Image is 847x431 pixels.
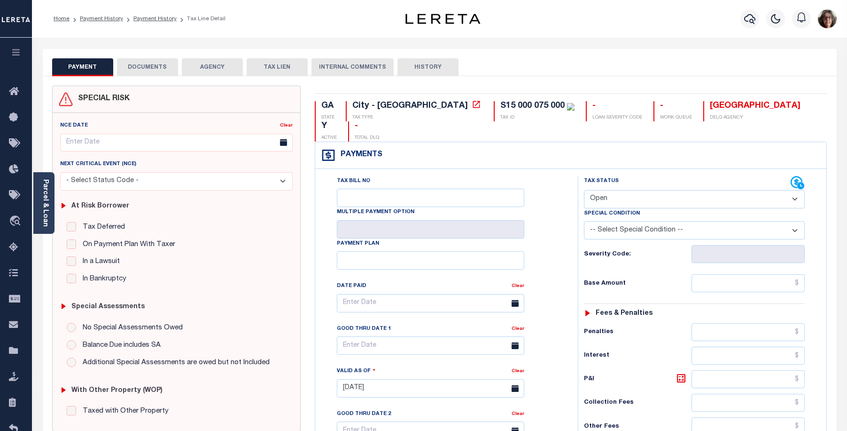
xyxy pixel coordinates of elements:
[311,58,394,76] button: INTERNAL COMMENTS
[355,121,379,132] div: -
[337,410,391,418] label: Good Thru Date 2
[42,179,48,227] a: Parcel & Loan
[584,352,691,359] h6: Interest
[710,114,800,121] p: DELQ AGENCY
[397,58,458,76] button: HISTORY
[78,358,270,368] label: Additional Special Assessments are owed but not Included
[692,323,805,341] input: $
[592,101,642,112] div: -
[512,284,524,288] a: Clear
[133,16,177,22] a: Payment History
[117,58,178,76] button: DOCUMENTS
[247,58,308,76] button: TAX LIEN
[337,336,524,355] input: Enter Date
[80,16,123,22] a: Payment History
[336,151,382,160] h4: Payments
[60,134,293,152] input: Enter Date
[337,379,524,398] input: Enter Date
[78,222,125,233] label: Tax Deferred
[52,58,113,76] button: PAYMENT
[182,58,243,76] button: AGENCY
[60,122,88,130] label: NCE Date
[584,280,691,287] h6: Base Amount
[592,114,642,121] p: LOAN SEVERITY CODE
[512,412,524,416] a: Clear
[321,114,334,121] p: STATE
[584,373,691,386] h6: P&I
[9,215,24,228] i: travel_explore
[337,282,366,290] label: Date Paid
[78,239,175,250] label: On Payment Plan With Taxer
[405,14,481,24] img: logo-dark.svg
[584,423,691,431] h6: Other Fees
[584,251,691,258] h6: Severity Code:
[596,310,653,318] h6: Fees & Penalties
[692,394,805,412] input: $
[337,325,391,333] label: Good Thru Date 1
[692,347,805,365] input: $
[660,101,692,112] div: -
[337,240,379,248] label: Payment Plan
[352,102,468,110] div: City - [GEOGRAPHIC_DATA]
[584,177,619,185] label: Tax Status
[355,135,379,142] p: TOTAL DLQ
[78,406,169,417] label: Taxed with Other Property
[584,210,640,218] label: Special Condition
[692,370,805,388] input: $
[512,369,524,374] a: Clear
[78,323,183,334] label: No Special Assessments Owed
[73,95,130,104] h4: SPECIAL RISK
[78,256,120,267] label: In a Lawsuit
[54,16,70,22] a: Home
[500,114,575,121] p: TAX ID
[71,387,163,395] h6: with Other Property (WOP)
[512,327,524,331] a: Clear
[337,177,370,185] label: Tax Bill No
[78,274,126,285] label: In Bankruptcy
[337,294,524,312] input: Enter Date
[321,135,337,142] p: ACTIVE
[710,101,800,112] div: [GEOGRAPHIC_DATA]
[78,340,161,351] label: Balance Due includes SA
[60,160,136,168] label: Next Critical Event (NCE)
[584,399,691,407] h6: Collection Fees
[321,121,337,132] div: Y
[567,103,575,111] img: check-icon-green.svg
[692,274,805,292] input: $
[660,114,692,121] p: WORK QUEUE
[280,123,293,128] a: Clear
[337,208,414,216] label: Multiple Payment Option
[71,303,145,311] h6: Special Assessments
[584,328,691,336] h6: Penalties
[500,102,565,110] div: S15 000 075 000
[337,367,375,375] label: Valid as Of
[71,202,129,210] h6: At Risk Borrower
[177,15,225,23] li: Tax Line Detail
[321,101,334,112] div: GA
[352,114,482,121] p: TAX TYPE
